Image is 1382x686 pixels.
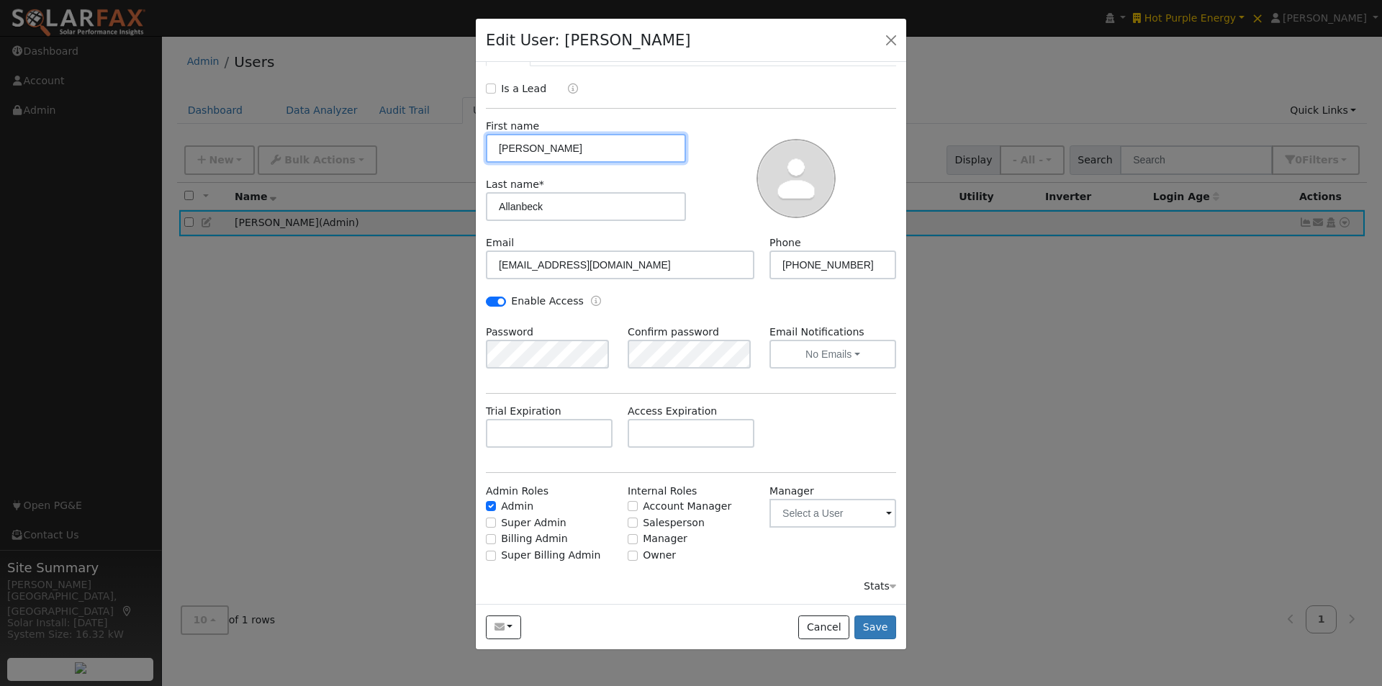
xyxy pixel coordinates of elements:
label: Super Billing Admin [501,548,600,563]
a: Enable Access [591,294,601,310]
span: Required [539,179,544,190]
button: drew@hotpurpleenergy.com [486,615,521,640]
input: Manager [628,534,638,544]
input: Admin [486,501,496,511]
input: Super Admin [486,518,496,528]
label: Super Admin [501,515,566,531]
label: Account Manager [643,499,731,514]
button: No Emails [769,340,896,369]
label: Last name [486,177,544,192]
label: Trial Expiration [486,404,561,419]
input: Super Billing Admin [486,551,496,561]
label: First name [486,119,539,134]
a: Lead [557,81,578,98]
button: Save [854,615,896,640]
label: Internal Roles [628,484,697,499]
input: Select a User [769,499,896,528]
label: Admin [501,499,533,514]
label: Email Notifications [769,325,896,340]
input: Salesperson [628,518,638,528]
h4: Edit User: [PERSON_NAME] [486,29,691,52]
input: Account Manager [628,501,638,511]
label: Confirm password [628,325,719,340]
input: Billing Admin [486,534,496,544]
label: Enable Access [511,294,584,309]
label: Is a Lead [501,81,546,96]
label: Manager [643,531,687,546]
input: Owner [628,551,638,561]
label: Owner [643,548,676,563]
label: Admin Roles [486,484,548,499]
label: Manager [769,484,814,499]
button: Cancel [798,615,849,640]
label: Billing Admin [501,531,568,546]
input: Is a Lead [486,84,496,94]
label: Email [486,235,514,251]
label: Phone [769,235,801,251]
label: Salesperson [643,515,705,531]
div: Stats [864,579,896,594]
label: Access Expiration [628,404,717,419]
label: Password [486,325,533,340]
